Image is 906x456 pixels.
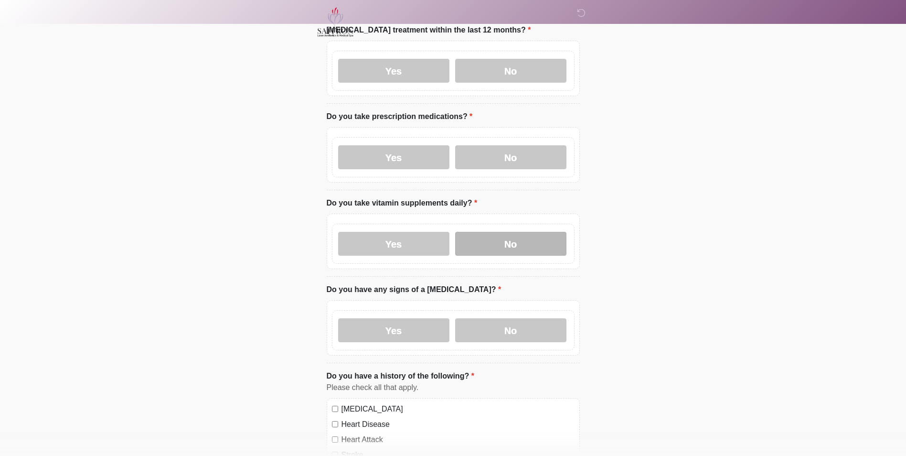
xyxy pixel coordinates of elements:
label: No [455,145,566,169]
label: Heart Attack [341,434,575,445]
label: No [455,232,566,256]
label: Heart Disease [341,419,575,430]
input: [MEDICAL_DATA] [332,406,338,412]
input: Heart Attack [332,436,338,443]
label: Yes [338,145,449,169]
label: Yes [338,232,449,256]
label: Do you take vitamin supplements daily? [327,197,478,209]
input: Heart Disease [332,421,338,427]
label: Do you have any signs of a [MEDICAL_DATA]? [327,284,501,295]
label: Yes [338,318,449,342]
label: Do you have a history of the following? [327,370,474,382]
label: [MEDICAL_DATA] [341,403,575,415]
label: No [455,318,566,342]
label: Yes [338,59,449,83]
img: Saffron Laser Aesthetics and Medical Spa Logo [317,7,354,37]
label: Do you take prescription medications? [327,111,473,122]
label: No [455,59,566,83]
div: Please check all that apply. [327,382,580,393]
